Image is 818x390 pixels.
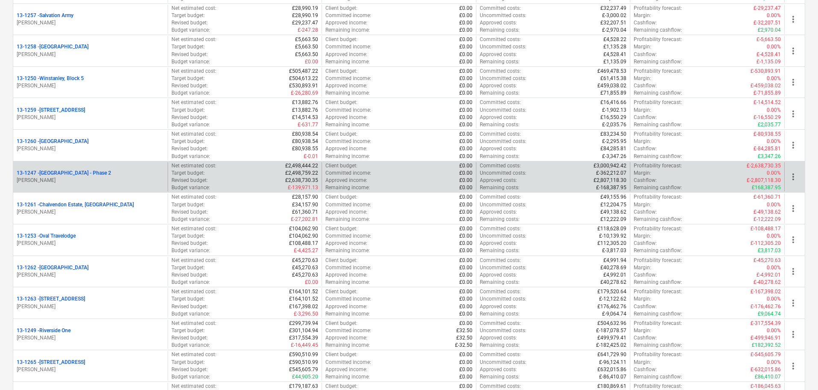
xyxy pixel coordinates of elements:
p: 13-1250 - Winstanley, Block 5 [17,75,84,82]
p: Remaining income : [325,184,370,191]
p: £0.00 [459,121,472,128]
p: Approved costs : [480,82,517,89]
p: Profitability forecast : [634,194,682,201]
p: Approved costs : [480,145,517,152]
p: Approved income : [325,240,367,247]
p: Remaining cashflow : [634,121,682,128]
p: £-84,285.81 [753,145,781,152]
p: 0.00% [767,170,781,177]
p: Committed income : [325,201,371,208]
span: more_vert [788,172,798,182]
p: £0.00 [459,58,472,65]
p: £104,062.90 [289,225,318,232]
p: £80,938.55 [292,145,318,152]
p: 13-1257 - Salvation Army [17,12,74,19]
p: Cashflow : [634,240,657,247]
p: 0.00% [767,43,781,51]
p: Committed income : [325,107,371,114]
p: Remaining cashflow : [634,58,682,65]
p: £80,938.54 [292,131,318,138]
p: Cashflow : [634,177,657,184]
span: more_vert [788,329,798,339]
p: Net estimated cost : [171,194,216,201]
p: Committed costs : [480,194,521,201]
p: 13-1261 - Chalvendon Estate, [GEOGRAPHIC_DATA] [17,201,134,208]
p: £530,893.91 [289,82,318,89]
p: 0.00% [767,138,781,145]
p: Target budget : [171,75,205,82]
p: Uncommitted costs : [480,75,526,82]
p: £0.00 [459,225,472,232]
p: Revised budget : [171,51,208,58]
p: Uncommitted costs : [480,107,526,114]
p: £0.00 [459,89,472,97]
p: £108,488.17 [289,240,318,247]
p: £5,663.50 [295,36,318,43]
p: £168,387.95 [752,184,781,191]
p: £-1,902.13 [602,107,626,114]
p: Approved income : [325,82,367,89]
div: 13-1249 -Riverside One[PERSON_NAME] [17,327,164,342]
p: Cashflow : [634,19,657,27]
p: Committed costs : [480,68,521,75]
p: £0.00 [459,114,472,121]
p: Revised budget : [171,240,208,247]
p: £-16,550.29 [753,114,781,121]
p: Margin : [634,201,651,208]
p: 13-1258 - [GEOGRAPHIC_DATA] [17,43,89,51]
p: 0.00% [767,232,781,240]
p: £84,285.81 [600,145,626,152]
p: £2,498,759.22 [285,170,318,177]
p: £0.00 [459,82,472,89]
p: £3,347.26 [758,153,781,160]
p: [PERSON_NAME] [17,145,164,152]
p: Net estimated cost : [171,36,216,43]
p: Approved costs : [480,177,517,184]
p: £-10,139.92 [599,232,626,240]
p: Remaining income : [325,247,370,254]
p: £13,882.76 [292,99,318,106]
p: Client budget : [325,68,357,75]
p: Profitability forecast : [634,131,682,138]
p: £0.00 [459,68,472,75]
p: Remaining income : [325,216,370,223]
div: 13-1259 -[STREET_ADDRESS][PERSON_NAME] [17,107,164,121]
p: Approved costs : [480,240,517,247]
span: more_vert [788,140,798,150]
p: [PERSON_NAME] [17,19,164,27]
p: Revised budget : [171,82,208,89]
p: Uncommitted costs : [480,12,526,19]
p: [PERSON_NAME] [17,177,164,184]
p: 0.00% [767,12,781,19]
span: more_vert [788,77,798,87]
p: £-49,138.62 [753,208,781,216]
p: £-459,038.02 [750,82,781,89]
p: Remaining income : [325,58,370,65]
p: Approved income : [325,19,367,27]
p: 13-1259 - [STREET_ADDRESS] [17,107,85,114]
p: [PERSON_NAME] [17,271,164,279]
p: £0.00 [459,201,472,208]
p: £-139,971.13 [288,184,318,191]
p: £0.00 [305,58,318,65]
p: Approved costs : [480,19,517,27]
p: [PERSON_NAME] [17,303,164,310]
p: £112,305.20 [597,240,626,247]
p: £12,222.09 [600,216,626,223]
p: £16,550.29 [600,114,626,121]
p: £-362,212.07 [596,170,626,177]
p: Revised budget : [171,145,208,152]
p: Cashflow : [634,82,657,89]
p: £2,498,444.22 [285,162,318,170]
p: Remaining costs : [480,27,520,34]
p: £2,970.04 [758,27,781,34]
p: £0.00 [459,27,472,34]
p: £-108,488.17 [750,225,781,232]
p: Client budget : [325,194,357,201]
span: more_vert [788,235,798,245]
p: Budget variance : [171,247,210,254]
p: Remaining costs : [480,121,520,128]
p: Uncommitted costs : [480,170,526,177]
p: Cashflow : [634,114,657,121]
p: Cashflow : [634,208,657,216]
